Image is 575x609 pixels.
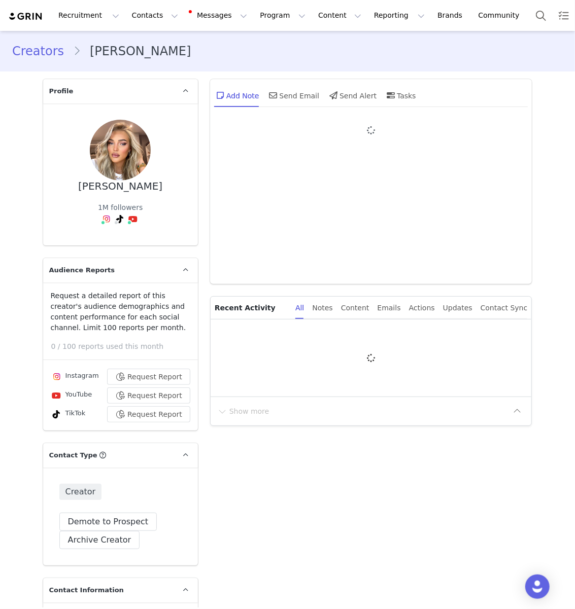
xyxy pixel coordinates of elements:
div: Actions [409,297,435,319]
div: [PERSON_NAME] [78,181,162,192]
div: 1M followers [98,202,143,213]
div: YouTube [51,389,92,402]
button: Show more [217,403,270,419]
a: Creators [12,42,73,60]
p: 0 / 100 reports used this month [51,341,198,352]
div: Notes [312,297,332,319]
div: All [295,297,304,319]
div: Add Note [214,83,259,108]
button: Request Report [107,387,190,404]
button: Program [254,4,312,27]
span: Creator [59,484,102,500]
a: Community [472,4,530,27]
div: Send Email [267,83,320,108]
button: Archive Creator [59,531,140,549]
img: grin logo [8,12,44,21]
span: Audience Reports [49,265,115,275]
button: Search [530,4,552,27]
div: Tasks [385,83,416,108]
span: Contact Information [49,585,124,595]
img: instagram.svg [103,215,111,223]
div: Send Alert [327,83,377,108]
button: Recruitment [52,4,125,27]
p: Recent Activity [215,297,287,319]
button: Demote to Prospect [59,513,157,531]
div: Updates [443,297,472,319]
span: Contact Type [49,450,97,460]
span: Profile [49,86,74,96]
button: Reporting [368,4,431,27]
div: Content [341,297,369,319]
div: Contact Sync [481,297,528,319]
img: 85aaff61-3ddc-49de-a046-31ccdffaafff.jpg [90,120,151,181]
div: Open Intercom Messenger [525,575,550,599]
button: Contacts [126,4,184,27]
button: Content [312,4,367,27]
img: instagram.svg [53,373,61,381]
button: Request Report [107,406,190,422]
div: Instagram [51,371,99,383]
button: Messages [185,4,253,27]
button: Request Report [107,369,190,385]
div: TikTok [51,408,86,420]
div: Emails [378,297,401,319]
a: Tasks [553,4,575,27]
a: Brands [431,4,471,27]
p: Request a detailed report of this creator's audience demographics and content performance for eac... [51,291,190,333]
